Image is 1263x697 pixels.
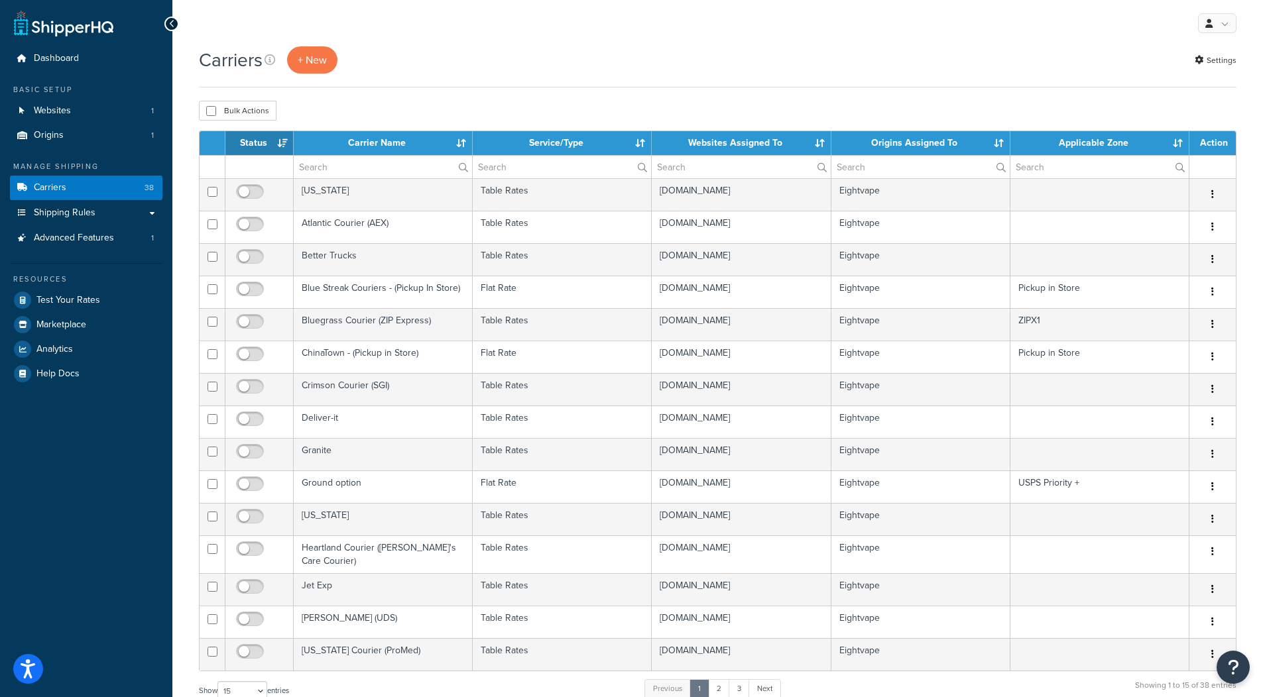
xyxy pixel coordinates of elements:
a: Dashboard [10,46,162,71]
td: ChinaTown - (Pickup in Store) [294,341,473,373]
td: [DOMAIN_NAME] [652,535,831,573]
td: Atlantic Courier (AEX) [294,211,473,243]
td: Better Trucks [294,243,473,276]
td: Table Rates [473,243,652,276]
span: 1 [151,105,154,117]
div: Resources [10,274,162,285]
td: [DOMAIN_NAME] [652,308,831,341]
td: [DOMAIN_NAME] [652,573,831,606]
td: [DOMAIN_NAME] [652,243,831,276]
th: Applicable Zone: activate to sort column ascending [1010,131,1189,155]
input: Search [1010,156,1189,178]
a: Analytics [10,337,162,361]
td: Eightvape [831,470,1010,503]
td: Table Rates [473,308,652,341]
li: Origins [10,123,162,148]
span: Websites [34,105,71,117]
a: Shipping Rules [10,201,162,225]
span: Dashboard [34,53,79,64]
td: Table Rates [473,573,652,606]
button: Bulk Actions [199,101,276,121]
td: [DOMAIN_NAME] [652,470,831,503]
span: Analytics [36,344,73,355]
div: Manage Shipping [10,161,162,172]
td: Eightvape [831,178,1010,211]
span: Shipping Rules [34,207,95,219]
a: ShipperHQ Home [14,10,113,36]
th: Action [1189,131,1236,155]
a: Websites 1 [10,99,162,123]
input: Search [473,156,651,178]
span: Help Docs [36,368,80,380]
li: Websites [10,99,162,123]
a: Origins 1 [10,123,162,148]
td: Flat Rate [473,276,652,308]
td: Eightvape [831,373,1010,405]
span: Carriers [34,182,66,193]
input: Search [294,156,472,178]
a: Advanced Features 1 [10,226,162,250]
td: Eightvape [831,276,1010,308]
td: Eightvape [831,405,1010,438]
td: [DOMAIN_NAME] [652,276,831,308]
span: Advanced Features [34,233,114,244]
td: [DOMAIN_NAME] [652,606,831,638]
td: [DOMAIN_NAME] [652,503,831,535]
td: Table Rates [473,438,652,470]
td: [DOMAIN_NAME] [652,211,831,243]
div: Basic Setup [10,84,162,95]
td: Eightvape [831,243,1010,276]
td: Heartland Courier ([PERSON_NAME]'s Care Courier) [294,535,473,573]
td: Eightvape [831,638,1010,670]
th: Status: activate to sort column descending [225,131,294,155]
span: Marketplace [36,319,86,331]
li: Carriers [10,176,162,200]
td: [DOMAIN_NAME] [652,178,831,211]
td: Eightvape [831,341,1010,373]
td: Blue Streak Couriers - (Pickup In Store) [294,276,473,308]
th: Origins Assigned To: activate to sort column ascending [831,131,1010,155]
td: Eightvape [831,308,1010,341]
button: Open Resource Center [1217,651,1250,684]
h1: Carriers [199,47,263,73]
td: [US_STATE] [294,503,473,535]
td: [DOMAIN_NAME] [652,438,831,470]
td: Eightvape [831,535,1010,573]
td: Eightvape [831,573,1010,606]
a: Marketplace [10,313,162,337]
td: Bluegrass Courier (ZIP Express) [294,308,473,341]
td: Table Rates [473,178,652,211]
th: Carrier Name: activate to sort column ascending [294,131,473,155]
a: Settings [1195,51,1236,70]
td: [PERSON_NAME] (UDS) [294,606,473,638]
td: Eightvape [831,211,1010,243]
td: Ground option [294,470,473,503]
li: Help Docs [10,362,162,386]
td: [US_STATE] Courier (ProMed) [294,638,473,670]
th: Service/Type: activate to sort column ascending [473,131,652,155]
td: USPS Priority + [1010,470,1189,503]
td: [DOMAIN_NAME] [652,405,831,438]
span: Origins [34,130,64,141]
span: Test Your Rates [36,295,100,306]
td: Eightvape [831,438,1010,470]
td: Jet Exp [294,573,473,606]
td: Granite [294,438,473,470]
input: Search [652,156,830,178]
td: [DOMAIN_NAME] [652,638,831,670]
span: 38 [145,182,154,193]
td: Flat Rate [473,341,652,373]
th: Websites Assigned To: activate to sort column ascending [652,131,831,155]
td: ZIPX1 [1010,308,1189,341]
li: Test Your Rates [10,288,162,312]
td: Crimson Courier (SGI) [294,373,473,405]
td: Table Rates [473,606,652,638]
li: Advanced Features [10,226,162,250]
td: Table Rates [473,535,652,573]
td: Table Rates [473,405,652,438]
td: Pickup in Store [1010,341,1189,373]
td: [DOMAIN_NAME] [652,341,831,373]
td: Eightvape [831,606,1010,638]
